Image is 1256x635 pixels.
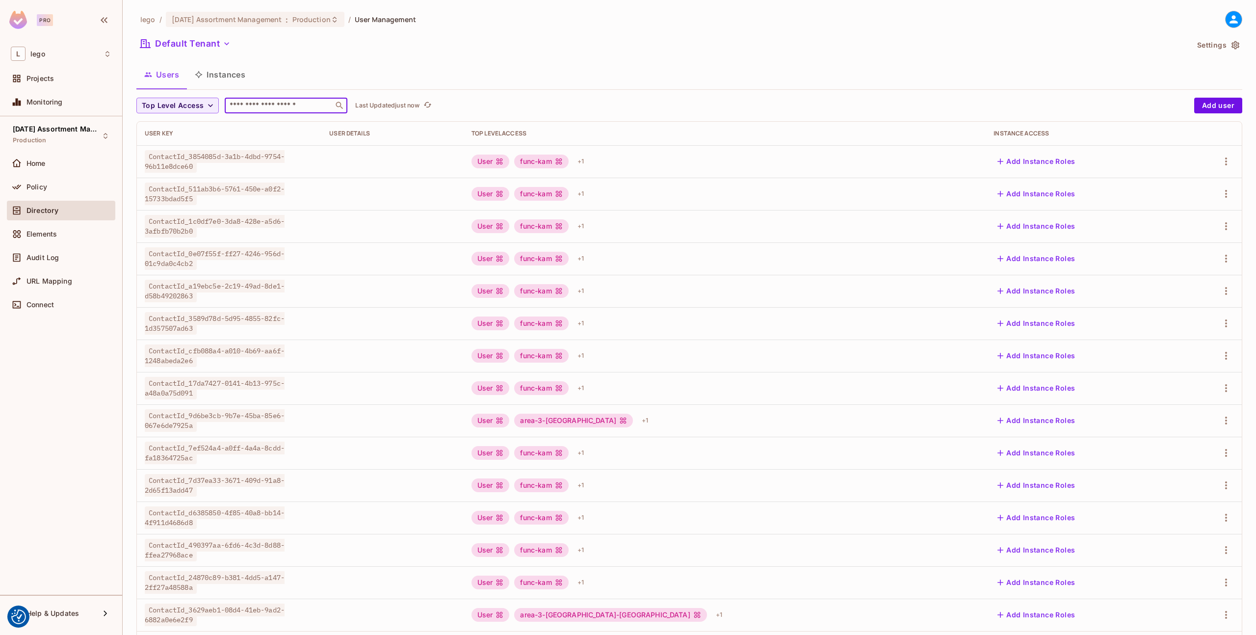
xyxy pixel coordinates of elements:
button: Default Tenant [136,36,235,52]
button: Add Instance Roles [994,413,1079,428]
button: Add Instance Roles [994,542,1079,558]
div: + 1 [574,283,588,299]
button: Add user [1194,98,1242,113]
div: User [471,543,510,557]
span: Help & Updates [26,609,79,617]
div: User Key [145,130,314,137]
div: func-kam [514,187,568,201]
div: + 1 [638,413,652,428]
span: Click to refresh data [419,100,433,111]
div: Pro [37,14,53,26]
div: area-3-[GEOGRAPHIC_DATA] [514,414,633,427]
div: + 1 [574,154,588,169]
div: User [471,284,510,298]
button: Add Instance Roles [994,186,1079,202]
div: + 1 [574,186,588,202]
div: func-kam [514,252,568,265]
span: ContactId_3854085d-3a1b-4dbd-9754-96b11e8dce60 [145,150,285,173]
div: User [471,349,510,363]
button: Add Instance Roles [994,380,1079,396]
div: Instance Access [994,130,1173,137]
div: func-kam [514,155,568,168]
div: User [471,414,510,427]
div: User [471,155,510,168]
div: User [471,317,510,330]
span: ContactId_511ab3b6-5761-450e-a0f2-15733bdad5f5 [145,183,285,205]
div: User [471,252,510,265]
span: ContactId_3629aeb1-08d4-41eb-9ad2-6882a0e6e2f9 [145,604,285,626]
div: func-kam [514,317,568,330]
div: User [471,219,510,233]
button: Add Instance Roles [994,348,1079,364]
div: User [471,576,510,589]
span: Projects [26,75,54,82]
div: + 1 [574,542,588,558]
div: User [471,511,510,525]
li: / [159,15,162,24]
span: URL Mapping [26,277,72,285]
span: ContactId_0e07f55f-ff27-4246-956d-01c9da0c4cb2 [145,247,285,270]
span: the active workspace [140,15,156,24]
span: Connect [26,301,54,309]
button: Add Instance Roles [994,283,1079,299]
span: User Management [355,15,416,24]
p: Last Updated just now [355,102,419,109]
button: Add Instance Roles [994,251,1079,266]
div: + 1 [574,316,588,331]
span: ContactId_cfb088a4-a010-4b69-aa6f-1248abeda2e6 [145,344,285,367]
span: ContactId_24870c89-b381-4dd5-a147-2ff27a48588a [145,571,285,594]
span: Production [13,136,47,144]
div: func-kam [514,219,568,233]
div: func-kam [514,381,568,395]
span: Audit Log [26,254,59,262]
span: Top Level Access [142,100,204,112]
span: ContactId_490397aa-6fd6-4c3d-8d88-ffea27968ace [145,539,285,561]
span: Production [292,15,331,24]
span: Directory [26,207,58,214]
span: ContactId_9d6be3cb-9b7e-45ba-85e6-067e6de7925a [145,409,285,432]
button: refresh [421,100,433,111]
div: + 1 [574,251,588,266]
span: Monitoring [26,98,63,106]
div: + 1 [574,445,588,461]
div: func-kam [514,446,568,460]
div: User [471,478,510,492]
span: ContactId_17da7427-0141-4b13-975c-a48a0a75d091 [145,377,285,399]
span: ContactId_d6385850-4f85-40a8-bb14-4f911d4686d8 [145,506,285,529]
span: L [11,47,26,61]
img: Revisit consent button [11,609,26,624]
button: Add Instance Roles [994,154,1079,169]
li: / [348,15,351,24]
span: ContactId_7ef524a4-a0ff-4a4a-8cdd-fa18364725ac [145,442,285,464]
span: [DATE] Assortment Management [13,125,101,133]
span: Home [26,159,46,167]
div: + 1 [574,477,588,493]
button: Add Instance Roles [994,510,1079,526]
img: SReyMgAAAABJRU5ErkJggg== [9,11,27,29]
div: + 1 [574,575,588,590]
div: User [471,608,510,622]
div: Top Level Access [471,130,978,137]
button: Instances [187,62,253,87]
div: func-kam [514,543,568,557]
div: func-kam [514,576,568,589]
button: Add Instance Roles [994,477,1079,493]
div: + 1 [574,510,588,526]
span: : [285,16,288,24]
div: User [471,381,510,395]
span: [DATE] Assortment Management [172,15,282,24]
span: ContactId_7d37ea33-3671-409d-91a8-2d65f13add47 [145,474,285,497]
div: + 1 [712,607,726,623]
button: Add Instance Roles [994,575,1079,590]
button: Add Instance Roles [994,607,1079,623]
span: ContactId_a19ebc5e-2c19-49ad-8de1-d58b49202863 [145,280,285,302]
span: ContactId_1c0df7e0-3da8-428e-a5d6-3afbfb70b2b0 [145,215,285,238]
span: refresh [423,101,432,110]
div: area-3-[GEOGRAPHIC_DATA]-[GEOGRAPHIC_DATA] [514,608,706,622]
button: Settings [1193,37,1242,53]
div: + 1 [574,348,588,364]
button: Add Instance Roles [994,316,1079,331]
div: func-kam [514,511,568,525]
div: User [471,187,510,201]
button: Add Instance Roles [994,445,1079,461]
